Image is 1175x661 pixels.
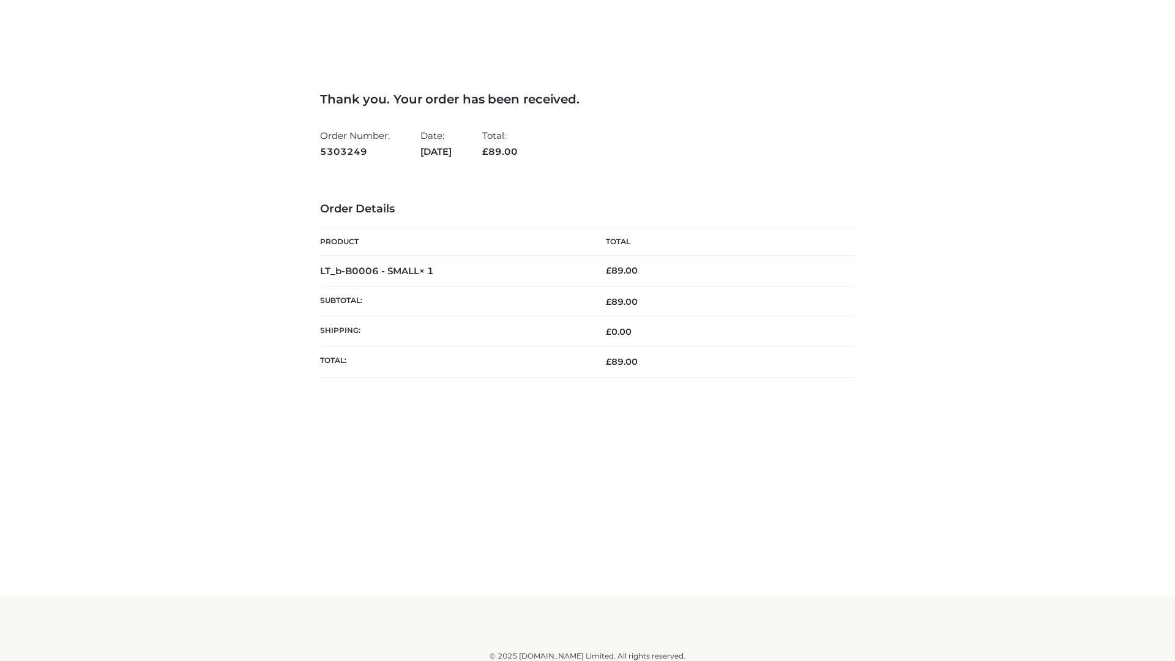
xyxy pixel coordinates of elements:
[320,203,855,216] h3: Order Details
[320,347,587,377] th: Total:
[482,125,518,162] li: Total:
[420,144,452,160] strong: [DATE]
[420,125,452,162] li: Date:
[320,144,390,160] strong: 5303249
[419,265,434,277] strong: × 1
[320,125,390,162] li: Order Number:
[320,92,855,106] h3: Thank you. Your order has been received.
[482,146,488,157] span: £
[606,356,638,367] span: 89.00
[606,326,632,337] bdi: 0.00
[482,146,518,157] span: 89.00
[606,265,611,276] span: £
[320,228,587,256] th: Product
[320,265,434,277] strong: LT_b-B0006 - SMALL
[587,228,855,256] th: Total
[320,286,587,316] th: Subtotal:
[606,296,611,307] span: £
[606,326,611,337] span: £
[606,296,638,307] span: 89.00
[606,356,611,367] span: £
[320,317,587,347] th: Shipping:
[606,265,638,276] bdi: 89.00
